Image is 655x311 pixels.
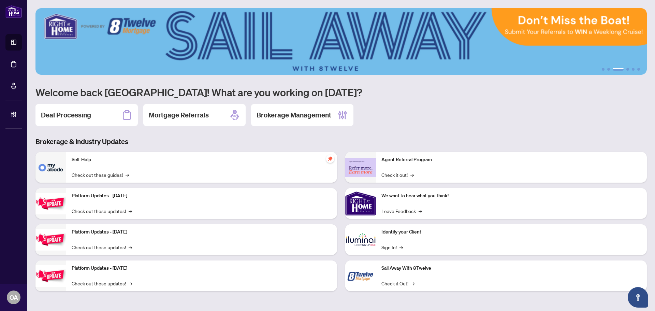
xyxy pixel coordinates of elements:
[126,171,129,179] span: →
[399,243,403,251] span: →
[35,8,647,75] img: Slide 2
[35,86,647,99] h1: Welcome back [GEOGRAPHIC_DATA]! What are you working on [DATE]?
[628,287,648,308] button: Open asap
[626,68,629,71] button: 4
[10,293,18,302] span: OA
[381,265,641,272] p: Sail Away With 8Twelve
[326,155,334,163] span: pushpin
[381,228,641,236] p: Identify your Client
[72,192,332,200] p: Platform Updates - [DATE]
[381,243,403,251] a: Sign In!→
[602,68,605,71] button: 1
[381,156,641,164] p: Agent Referral Program
[149,110,209,120] h2: Mortgage Referrals
[381,192,641,200] p: We want to hear what you think!
[35,137,647,146] h3: Brokerage & Industry Updates
[613,68,624,71] button: 3
[345,188,376,219] img: We want to hear what you think!
[129,243,132,251] span: →
[637,68,640,71] button: 6
[345,260,376,291] img: Sail Away With 8Twelve
[35,152,66,183] img: Self-Help
[129,280,132,287] span: →
[607,68,610,71] button: 2
[72,280,132,287] a: Check out these updates!→
[381,280,414,287] a: Check it Out!→
[72,171,129,179] a: Check out these guides!→
[632,68,635,71] button: 5
[345,158,376,177] img: Agent Referral Program
[72,243,132,251] a: Check out these updates!→
[419,207,422,215] span: →
[345,224,376,255] img: Identify your Client
[5,5,22,18] img: logo
[410,171,414,179] span: →
[35,265,66,287] img: Platform Updates - June 23, 2025
[35,229,66,251] img: Platform Updates - July 8, 2025
[257,110,331,120] h2: Brokerage Management
[72,265,332,272] p: Platform Updates - [DATE]
[381,171,414,179] a: Check it out!→
[72,156,332,164] p: Self-Help
[411,280,414,287] span: →
[72,207,132,215] a: Check out these updates!→
[381,207,422,215] a: Leave Feedback→
[41,110,91,120] h2: Deal Processing
[35,193,66,214] img: Platform Updates - July 21, 2025
[72,228,332,236] p: Platform Updates - [DATE]
[129,207,132,215] span: →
